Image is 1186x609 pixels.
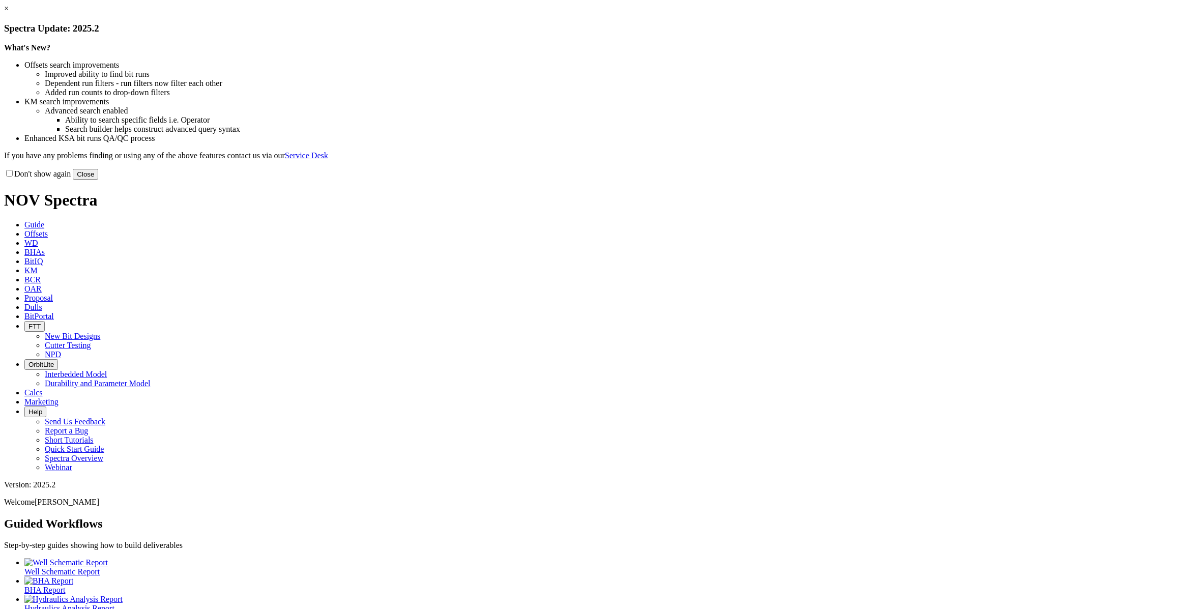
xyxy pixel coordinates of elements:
[4,541,1182,550] p: Step-by-step guides showing how to build deliverables
[24,284,42,293] span: OAR
[24,61,1182,70] li: Offsets search improvements
[24,312,54,321] span: BitPortal
[45,454,103,462] a: Spectra Overview
[45,332,100,340] a: New Bit Designs
[45,106,1182,115] li: Advanced search enabled
[45,417,105,426] a: Send Us Feedback
[24,97,1182,106] li: KM search improvements
[28,408,42,416] span: Help
[24,397,59,406] span: Marketing
[24,388,43,397] span: Calcs
[4,23,1182,34] h3: Spectra Update: 2025.2
[4,480,1182,489] div: Version: 2025.2
[4,4,9,13] a: ×
[24,266,38,275] span: KM
[4,517,1182,531] h2: Guided Workflows
[24,303,42,311] span: Dulls
[24,248,45,256] span: BHAs
[45,341,91,350] a: Cutter Testing
[45,445,104,453] a: Quick Start Guide
[4,169,71,178] label: Don't show again
[45,88,1182,97] li: Added run counts to drop-down filters
[4,151,1182,160] p: If you have any problems finding or using any of the above features contact us via our
[4,498,1182,507] p: Welcome
[35,498,99,506] span: [PERSON_NAME]
[24,558,108,567] img: Well Schematic Report
[65,125,1182,134] li: Search builder helps construct advanced query syntax
[28,361,54,368] span: OrbitLite
[24,576,73,586] img: BHA Report
[28,323,41,330] span: FTT
[24,294,53,302] span: Proposal
[4,43,50,52] strong: What's New?
[24,229,48,238] span: Offsets
[65,115,1182,125] li: Ability to search specific fields i.e. Operator
[45,426,88,435] a: Report a Bug
[45,463,72,472] a: Webinar
[4,191,1182,210] h1: NOV Spectra
[24,275,41,284] span: BCR
[285,151,328,160] a: Service Desk
[24,220,44,229] span: Guide
[24,567,100,576] span: Well Schematic Report
[45,436,94,444] a: Short Tutorials
[24,134,1182,143] li: Enhanced KSA bit runs QA/QC process
[24,257,43,266] span: BitIQ
[45,379,151,388] a: Durability and Parameter Model
[45,70,1182,79] li: Improved ability to find bit runs
[6,170,13,177] input: Don't show again
[45,79,1182,88] li: Dependent run filters - run filters now filter each other
[45,370,107,379] a: Interbedded Model
[24,586,65,594] span: BHA Report
[24,595,123,604] img: Hydraulics Analysis Report
[73,169,98,180] button: Close
[24,239,38,247] span: WD
[45,350,61,359] a: NPD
